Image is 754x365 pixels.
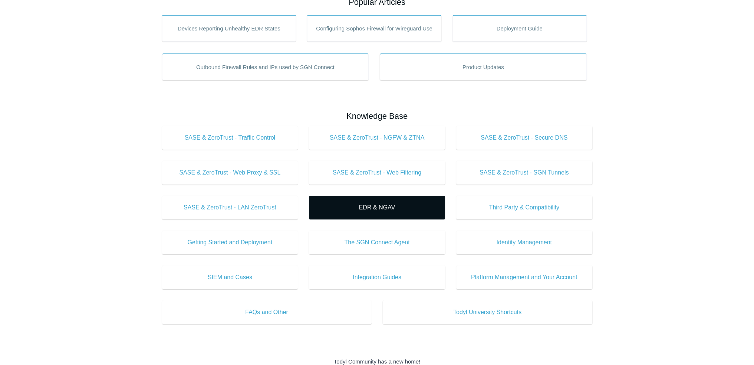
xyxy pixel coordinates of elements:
[320,238,434,247] span: The SGN Connect Agent
[380,53,587,80] a: Product Updates
[173,238,287,247] span: Getting Started and Deployment
[173,273,287,282] span: SIEM and Cases
[467,273,581,282] span: Platform Management and Your Account
[162,161,298,185] a: SASE & ZeroTrust - Web Proxy & SSL
[162,300,372,324] a: FAQs and Other
[173,133,287,142] span: SASE & ZeroTrust - Traffic Control
[162,126,298,150] a: SASE & ZeroTrust - Traffic Control
[467,203,581,212] span: Third Party & Compatibility
[456,161,592,185] a: SASE & ZeroTrust - SGN Tunnels
[162,15,296,42] a: Devices Reporting Unhealthy EDR States
[452,15,587,42] a: Deployment Guide
[162,110,592,122] h2: Knowledge Base
[456,231,592,254] a: Identity Management
[467,133,581,142] span: SASE & ZeroTrust - Secure DNS
[173,203,287,212] span: SASE & ZeroTrust - LAN ZeroTrust
[162,231,298,254] a: Getting Started and Deployment
[309,126,445,150] a: SASE & ZeroTrust - NGFW & ZTNA
[309,265,445,289] a: Integration Guides
[456,126,592,150] a: SASE & ZeroTrust - Secure DNS
[309,196,445,219] a: EDR & NGAV
[162,53,369,80] a: Outbound Firewall Rules and IPs used by SGN Connect
[456,265,592,289] a: Platform Management and Your Account
[173,308,360,317] span: FAQs and Other
[383,300,592,324] a: Todyl University Shortcuts
[173,168,287,177] span: SASE & ZeroTrust - Web Proxy & SSL
[309,161,445,185] a: SASE & ZeroTrust - Web Filtering
[162,265,298,289] a: SIEM and Cases
[394,308,581,317] span: Todyl University Shortcuts
[320,273,434,282] span: Integration Guides
[162,196,298,219] a: SASE & ZeroTrust - LAN ZeroTrust
[467,168,581,177] span: SASE & ZeroTrust - SGN Tunnels
[467,238,581,247] span: Identity Management
[320,168,434,177] span: SASE & ZeroTrust - Web Filtering
[309,231,445,254] a: The SGN Connect Agent
[320,133,434,142] span: SASE & ZeroTrust - NGFW & ZTNA
[320,203,434,212] span: EDR & NGAV
[307,15,441,42] a: Configuring Sophos Firewall for Wireguard Use
[456,196,592,219] a: Third Party & Compatibility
